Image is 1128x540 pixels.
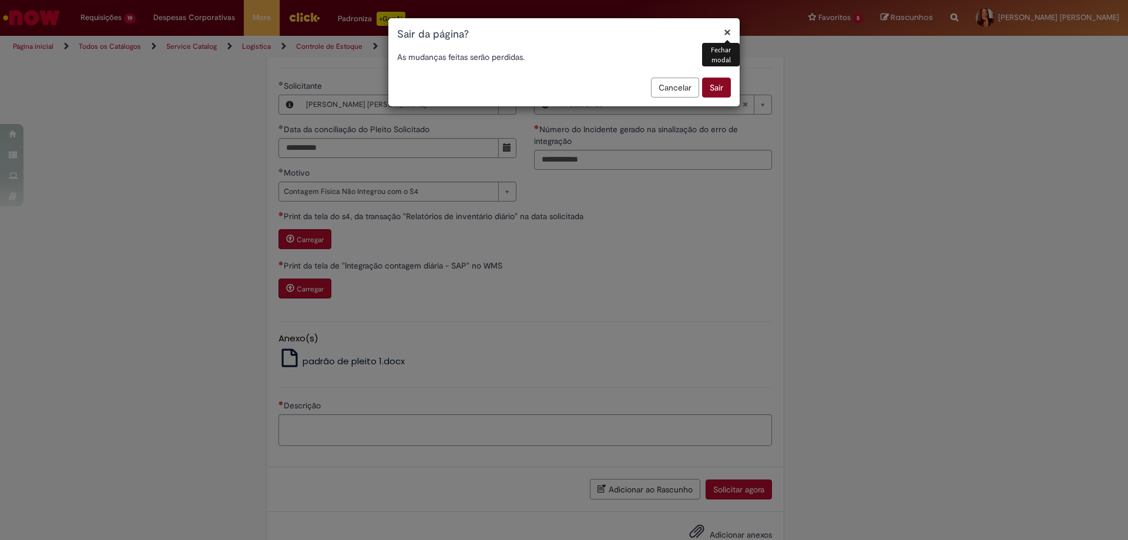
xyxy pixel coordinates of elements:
[397,51,731,63] p: As mudanças feitas serão perdidas.
[702,43,740,66] div: Fechar modal
[702,78,731,98] button: Sair
[397,27,731,42] h1: Sair da página?
[724,26,731,38] button: Fechar modal
[651,78,699,98] button: Cancelar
